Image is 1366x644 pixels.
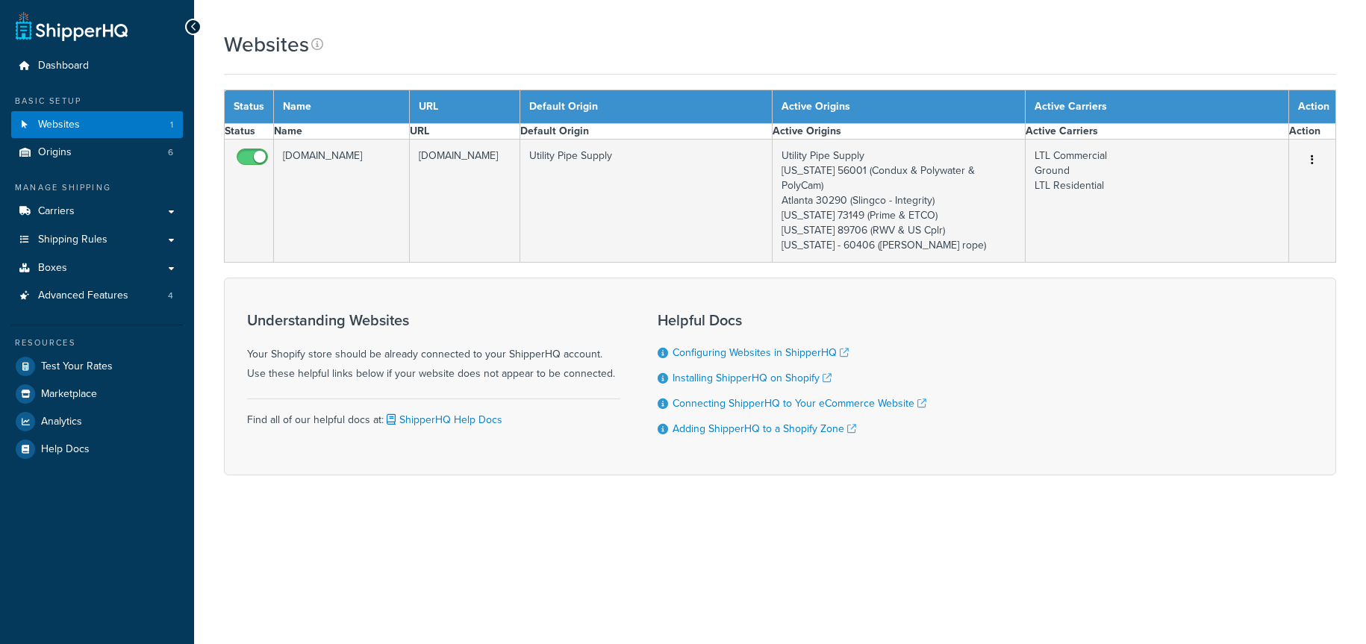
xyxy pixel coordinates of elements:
h3: Helpful Docs [658,312,926,328]
th: Action [1289,124,1336,140]
span: Shipping Rules [38,234,107,246]
td: Utility Pipe Supply [US_STATE] 56001 (Condux & Polywater & PolyCam) Atlanta 30290 (Slingco - Inte... [773,140,1026,263]
th: Name [274,90,410,124]
span: Analytics [41,416,82,428]
th: Status [225,124,274,140]
a: Origins 6 [11,139,183,166]
th: Default Origin [520,124,773,140]
span: Carriers [38,205,75,218]
div: Resources [11,337,183,349]
a: Installing ShipperHQ on Shopify [673,370,832,386]
span: 6 [168,146,173,159]
a: ShipperHQ Home [16,11,128,41]
li: Advanced Features [11,282,183,310]
span: Test Your Rates [41,360,113,373]
li: Origins [11,139,183,166]
td: LTL Commercial Ground LTL Residential [1025,140,1288,263]
span: Advanced Features [38,290,128,302]
h1: Websites [224,30,309,59]
th: Active Origins [773,90,1026,124]
span: 4 [168,290,173,302]
th: Status [225,90,274,124]
span: Websites [38,119,80,131]
div: Basic Setup [11,95,183,107]
span: Origins [38,146,72,159]
a: Test Your Rates [11,353,183,380]
a: Boxes [11,254,183,282]
a: Advanced Features 4 [11,282,183,310]
a: Shipping Rules [11,226,183,254]
div: Find all of our helpful docs at: [247,398,620,430]
th: Active Carriers [1025,124,1288,140]
div: Your Shopify store should be already connected to your ShipperHQ account. Use these helpful links... [247,312,620,384]
a: Connecting ShipperHQ to Your eCommerce Website [673,396,926,411]
a: Configuring Websites in ShipperHQ [673,345,849,360]
th: Default Origin [520,90,773,124]
th: URL [410,90,520,124]
span: Dashboard [38,60,89,72]
th: URL [410,124,520,140]
li: Websites [11,111,183,139]
h3: Understanding Websites [247,312,620,328]
th: Active Carriers [1025,90,1288,124]
a: Carriers [11,198,183,225]
td: [DOMAIN_NAME] [274,140,410,263]
th: Active Origins [773,124,1026,140]
a: Adding ShipperHQ to a Shopify Zone [673,421,856,437]
span: Boxes [38,262,67,275]
a: Marketplace [11,381,183,407]
span: Help Docs [41,443,90,456]
td: [DOMAIN_NAME] [410,140,520,263]
a: ShipperHQ Help Docs [384,412,502,428]
div: Manage Shipping [11,181,183,194]
th: Action [1289,90,1336,124]
th: Name [274,124,410,140]
a: Websites 1 [11,111,183,139]
td: Utility Pipe Supply [520,140,773,263]
a: Help Docs [11,436,183,463]
span: 1 [170,119,173,131]
span: Marketplace [41,388,97,401]
a: Dashboard [11,52,183,80]
a: Analytics [11,408,183,435]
